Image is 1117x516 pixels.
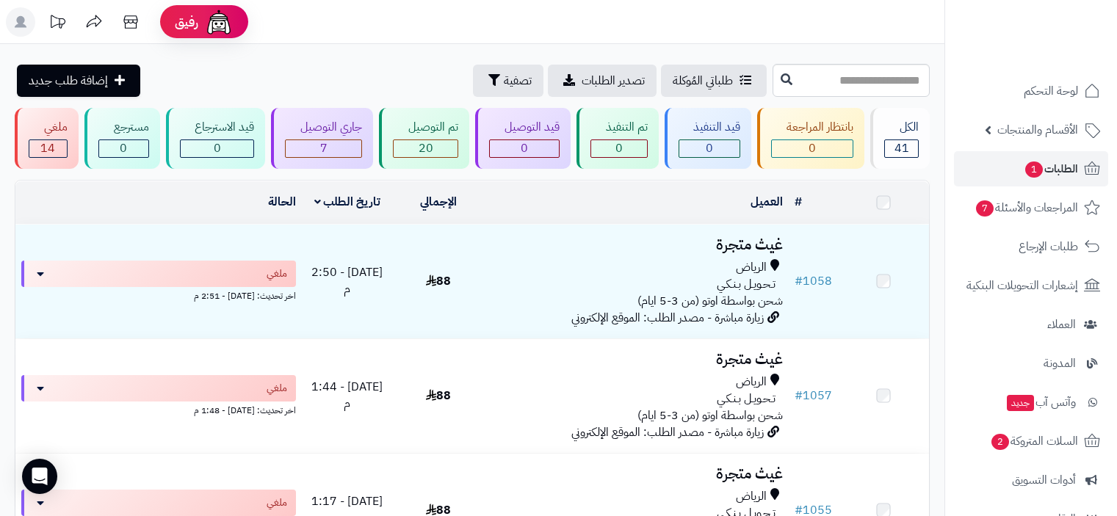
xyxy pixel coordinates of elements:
[571,309,764,327] span: زيارة مباشرة - مصدر الطلب: الموقع الإلكتروني
[867,108,933,169] a: الكل41
[894,139,909,157] span: 41
[320,139,328,157] span: 7
[754,108,867,169] a: بانتظار المراجعة 0
[1044,353,1076,374] span: المدونة
[29,140,67,157] div: 14
[473,65,543,97] button: تصفية
[311,264,383,298] span: [DATE] - 2:50 م
[314,193,381,211] a: تاريخ الطلب
[991,434,1009,450] span: 2
[574,108,662,169] a: تم التنفيذ 0
[795,272,803,290] span: #
[1007,395,1034,411] span: جديد
[771,119,853,136] div: بانتظار المراجعة
[268,108,376,169] a: جاري التوصيل 7
[954,190,1108,225] a: المراجعات والأسئلة7
[1024,81,1078,101] span: لوحة التحكم
[679,140,740,157] div: 0
[420,193,457,211] a: الإجمالي
[21,401,296,417] div: اخر تحديث: [DATE] - 1:48 م
[954,73,1108,109] a: لوحة التحكم
[163,108,269,169] a: قيد الاسترجاع 0
[214,139,221,157] span: 0
[772,140,853,157] div: 0
[954,385,1108,420] a: وآتس آبجديد
[582,72,645,90] span: تصدير الطلبات
[175,13,198,31] span: رفيق
[204,7,234,37] img: ai-face.png
[795,272,832,290] a: #1058
[571,424,764,441] span: زيارة مباشرة - مصدر الطلب: الموقع الإلكتروني
[1024,159,1078,179] span: الطلبات
[751,193,783,211] a: العميل
[954,307,1108,342] a: العملاء
[795,387,803,404] span: #
[394,140,458,157] div: 20
[679,119,741,136] div: قيد التنفيذ
[29,119,68,136] div: ملغي
[1012,470,1076,490] span: أدوات التسويق
[12,108,82,169] a: ملغي 14
[181,140,254,157] div: 0
[286,140,361,157] div: 7
[795,193,802,211] a: #
[884,119,919,136] div: الكل
[736,374,767,390] span: الرياض
[285,119,362,136] div: جاري التوصيل
[98,119,149,136] div: مسترجع
[521,139,528,157] span: 0
[997,120,1078,140] span: الأقسام والمنتجات
[954,346,1108,381] a: المدونة
[489,119,560,136] div: قيد التوصيل
[180,119,255,136] div: قيد الاسترجاع
[17,65,140,97] a: إضافة طلب جديد
[472,108,574,169] a: قيد التوصيل 0
[706,139,713,157] span: 0
[975,197,1078,218] span: المراجعات والأسئلة
[267,495,287,510] span: ملغي
[548,65,657,97] a: تصدير الطلبات
[954,268,1108,303] a: إشعارات التحويلات البنكية
[795,387,832,404] a: #1057
[82,108,163,169] a: مسترجع 0
[40,139,55,157] span: 14
[268,193,296,211] a: الحالة
[490,140,559,157] div: 0
[976,200,994,217] span: 7
[590,119,648,136] div: تم التنفيذ
[490,351,782,368] h3: غيث متجرة
[1047,314,1076,335] span: العملاء
[673,72,733,90] span: طلباتي المُوكلة
[717,276,776,293] span: تـحـويـل بـنـكـي
[39,7,76,40] a: تحديثات المنصة
[311,378,383,413] span: [DATE] - 1:44 م
[504,72,532,90] span: تصفية
[29,72,108,90] span: إضافة طلب جديد
[637,407,783,424] span: شحن بواسطة اوتو (من 3-5 ايام)
[954,229,1108,264] a: طلبات الإرجاع
[1019,236,1078,257] span: طلبات الإرجاع
[615,139,623,157] span: 0
[954,424,1108,459] a: السلات المتروكة2
[966,275,1078,296] span: إشعارات التحويلات البنكية
[267,381,287,396] span: ملغي
[954,462,1108,498] a: أدوات التسويق
[736,488,767,505] span: الرياض
[990,431,1078,451] span: السلات المتروكة
[736,259,767,276] span: الرياض
[1025,161,1043,178] span: 1
[717,390,776,407] span: تـحـويـل بـنـكـي
[267,266,287,281] span: ملغي
[490,465,782,482] h3: غيث متجرة
[120,139,127,157] span: 0
[419,139,433,157] span: 20
[426,387,451,404] span: 88
[661,65,767,97] a: طلباتي المُوكلة
[591,140,647,157] div: 0
[954,151,1108,186] a: الطلبات1
[393,119,458,136] div: تم التوصيل
[490,236,782,253] h3: غيث متجرة
[662,108,755,169] a: قيد التنفيذ 0
[426,272,451,290] span: 88
[99,140,148,157] div: 0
